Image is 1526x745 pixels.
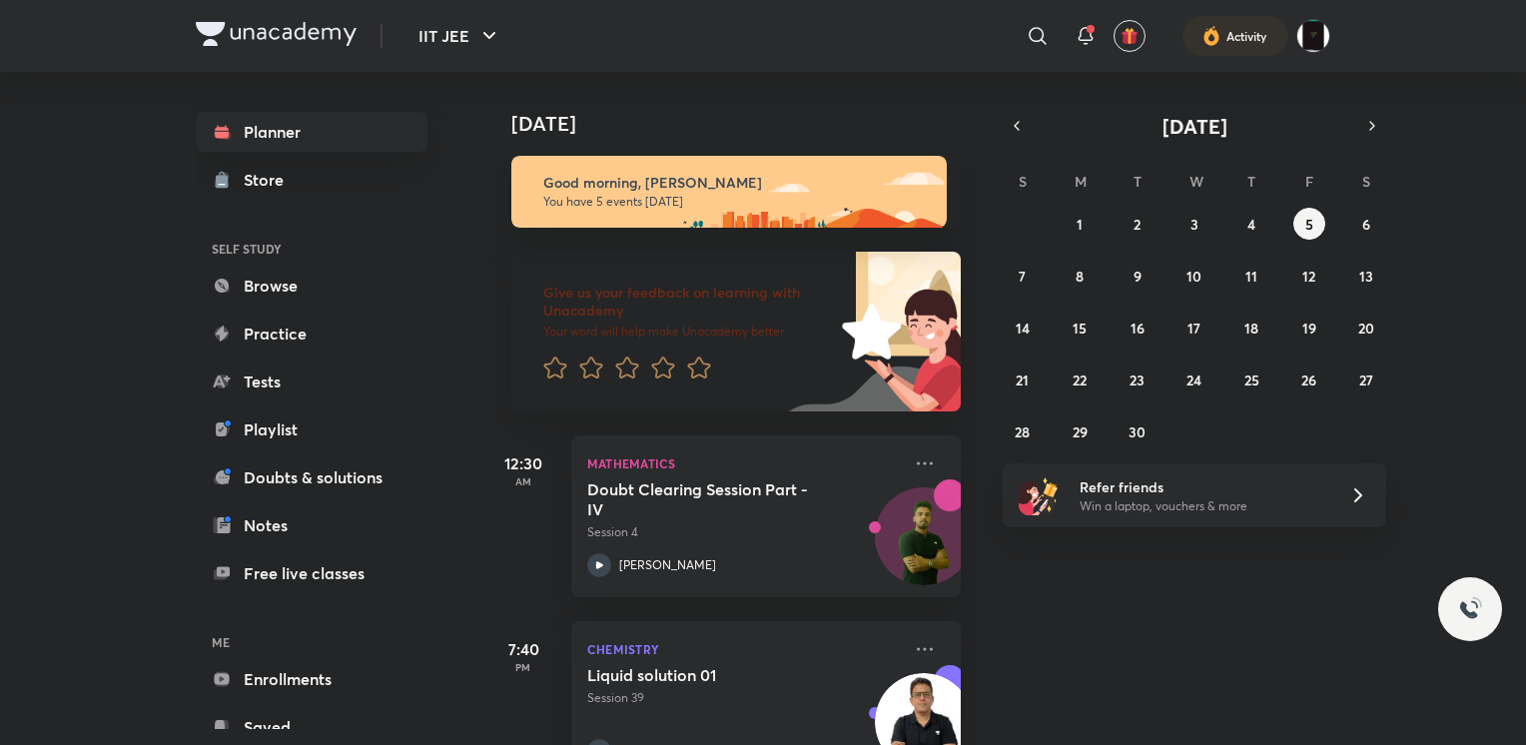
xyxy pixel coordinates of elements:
button: IIT JEE [406,16,513,56]
p: PM [483,661,563,673]
abbr: September 24, 2025 [1186,371,1201,389]
h6: ME [196,625,427,659]
abbr: September 13, 2025 [1359,267,1373,286]
abbr: September 22, 2025 [1073,371,1087,389]
a: Store [196,160,427,200]
img: Company Logo [196,22,357,46]
img: ttu [1458,597,1482,621]
p: Your word will help make Unacademy better [543,324,835,340]
p: Chemistry [587,637,901,661]
a: Tests [196,362,427,401]
button: September 29, 2025 [1064,415,1096,447]
h5: 7:40 [483,637,563,661]
a: Practice [196,314,427,354]
abbr: September 10, 2025 [1186,267,1201,286]
abbr: September 2, 2025 [1134,215,1141,234]
a: Company Logo [196,22,357,51]
abbr: September 14, 2025 [1016,319,1030,338]
p: Mathematics [587,451,901,475]
p: Win a laptop, vouchers & more [1080,497,1325,515]
img: avatar [1121,27,1139,45]
abbr: Saturday [1362,172,1370,191]
abbr: September 11, 2025 [1245,267,1257,286]
abbr: September 29, 2025 [1073,422,1088,441]
img: feedback_image [774,252,961,411]
h6: Refer friends [1080,476,1325,497]
p: [PERSON_NAME] [619,556,716,574]
button: September 28, 2025 [1007,415,1039,447]
abbr: September 25, 2025 [1244,371,1259,389]
h6: Good morning, [PERSON_NAME] [543,174,929,192]
a: Doubts & solutions [196,457,427,497]
abbr: September 23, 2025 [1130,371,1144,389]
a: Playlist [196,409,427,449]
a: Planner [196,112,427,152]
abbr: September 19, 2025 [1302,319,1316,338]
button: September 6, 2025 [1350,208,1382,240]
button: September 7, 2025 [1007,260,1039,292]
h5: Liquid solution 01 [587,665,836,685]
button: September 21, 2025 [1007,364,1039,395]
abbr: September 9, 2025 [1134,267,1142,286]
button: September 14, 2025 [1007,312,1039,344]
abbr: September 6, 2025 [1362,215,1370,234]
button: September 5, 2025 [1293,208,1325,240]
button: September 12, 2025 [1293,260,1325,292]
abbr: September 27, 2025 [1359,371,1373,389]
button: September 18, 2025 [1235,312,1267,344]
button: September 19, 2025 [1293,312,1325,344]
button: September 20, 2025 [1350,312,1382,344]
abbr: September 21, 2025 [1016,371,1029,389]
abbr: Sunday [1019,172,1027,191]
abbr: September 15, 2025 [1073,319,1087,338]
button: September 24, 2025 [1178,364,1210,395]
h5: 12:30 [483,451,563,475]
img: Avatar [876,498,972,594]
a: Enrollments [196,659,427,699]
abbr: September 30, 2025 [1129,422,1145,441]
h6: SELF STUDY [196,232,427,266]
button: September 26, 2025 [1293,364,1325,395]
abbr: September 1, 2025 [1077,215,1083,234]
abbr: September 5, 2025 [1305,215,1313,234]
button: avatar [1114,20,1145,52]
img: Anurag Agarwal [1296,19,1330,53]
abbr: September 3, 2025 [1190,215,1198,234]
button: [DATE] [1031,112,1358,140]
p: AM [483,475,563,487]
span: [DATE] [1162,113,1227,140]
button: September 3, 2025 [1178,208,1210,240]
button: September 15, 2025 [1064,312,1096,344]
button: September 27, 2025 [1350,364,1382,395]
img: referral [1019,475,1059,515]
p: Session 4 [587,523,901,541]
abbr: September 7, 2025 [1019,267,1026,286]
abbr: Wednesday [1189,172,1203,191]
button: September 30, 2025 [1122,415,1153,447]
abbr: September 28, 2025 [1015,422,1030,441]
abbr: Friday [1305,172,1313,191]
button: September 25, 2025 [1235,364,1267,395]
button: September 1, 2025 [1064,208,1096,240]
button: September 11, 2025 [1235,260,1267,292]
h5: Doubt Clearing Session Part - IV [587,479,836,519]
button: September 22, 2025 [1064,364,1096,395]
abbr: September 20, 2025 [1358,319,1374,338]
button: September 4, 2025 [1235,208,1267,240]
abbr: September 17, 2025 [1187,319,1200,338]
img: morning [511,156,947,228]
abbr: September 16, 2025 [1131,319,1144,338]
a: Notes [196,505,427,545]
abbr: September 8, 2025 [1076,267,1084,286]
button: September 13, 2025 [1350,260,1382,292]
abbr: September 4, 2025 [1247,215,1255,234]
div: Store [244,168,296,192]
button: September 9, 2025 [1122,260,1153,292]
p: You have 5 events [DATE] [543,194,929,210]
abbr: Thursday [1247,172,1255,191]
button: September 16, 2025 [1122,312,1153,344]
button: September 10, 2025 [1178,260,1210,292]
button: September 17, 2025 [1178,312,1210,344]
button: September 23, 2025 [1122,364,1153,395]
img: activity [1202,24,1220,48]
